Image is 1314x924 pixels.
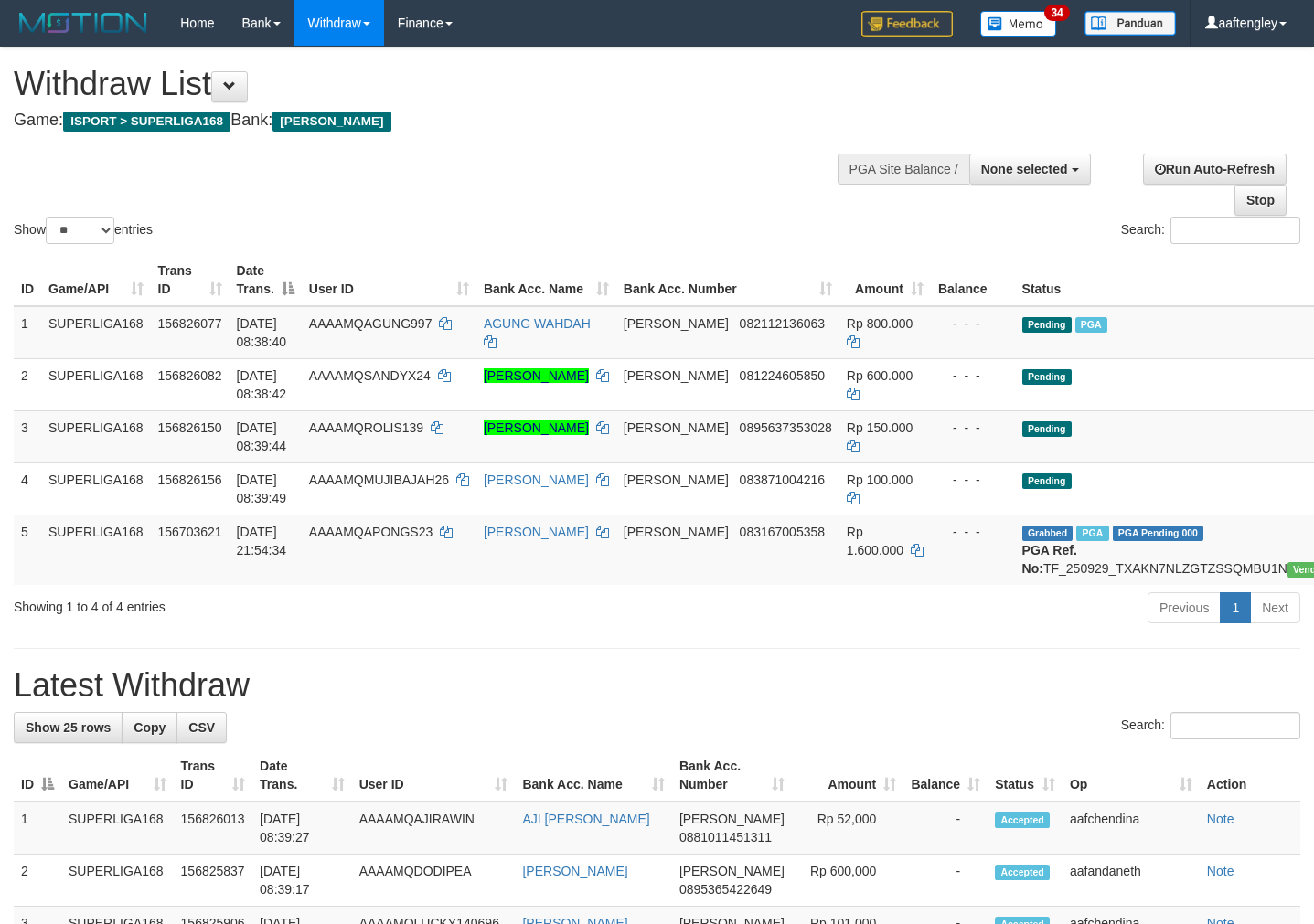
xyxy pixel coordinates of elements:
th: User ID: activate to sort column ascending [302,254,476,306]
span: [PERSON_NAME] [624,473,729,487]
span: None selected [981,162,1068,176]
th: Trans ID: activate to sort column ascending [151,254,230,306]
span: Rp 150.000 [847,420,913,435]
span: [PERSON_NAME] [624,368,729,383]
span: 156826077 [158,316,222,331]
td: [DATE] 08:39:27 [252,802,352,855]
td: SUPERLIGA168 [41,515,151,585]
span: [DATE] 08:39:44 [237,420,287,453]
h1: Withdraw List [14,66,858,102]
h1: Latest Withdraw [14,667,1300,704]
div: - - - [938,419,1008,437]
a: Note [1207,812,1234,826]
span: Pending [1022,421,1072,437]
label: Search: [1121,712,1300,739]
div: - - - [938,471,1008,489]
th: Status: activate to sort column ascending [988,749,1063,802]
span: [PERSON_NAME] [679,864,785,878]
th: Date Trans.: activate to sort column descending [230,254,302,306]
a: Show 25 rows [14,712,123,743]
select: Showentries [46,217,114,244]
td: - [903,802,988,855]
a: [PERSON_NAME] [484,473,589,487]
td: 2 [14,358,41,410]
th: ID [14,254,41,306]
span: Pending [1022,369,1072,385]
td: Rp 52,000 [792,802,903,855]
a: Copy [122,712,177,743]
span: 156703621 [158,525,222,539]
span: [PERSON_NAME] [624,525,729,539]
div: - - - [938,314,1008,333]
img: panduan.png [1084,11,1176,36]
span: Accepted [995,812,1050,828]
span: 156826082 [158,368,222,383]
th: Balance: activate to sort column ascending [903,749,988,802]
td: SUPERLIGA168 [41,358,151,410]
span: ISPORT > SUPERLIGA168 [63,112,230,132]
th: Bank Acc. Number: activate to sort column ascending [616,254,839,306]
span: PGA Pending [1113,526,1204,541]
td: 2 [14,855,61,907]
th: Action [1200,749,1300,802]
b: PGA Ref. No: [1022,543,1077,576]
th: Amount: activate to sort column ascending [792,749,903,802]
span: [PERSON_NAME] [624,316,729,331]
img: Feedback.jpg [861,11,953,37]
span: Rp 800.000 [847,316,913,331]
span: Rp 100.000 [847,473,913,487]
th: Balance [931,254,1015,306]
th: Date Trans.: activate to sort column ascending [252,749,352,802]
span: Rp 600.000 [847,368,913,383]
td: aafchendina [1063,802,1200,855]
td: SUPERLIGA168 [41,306,151,359]
td: [DATE] 08:39:17 [252,855,352,907]
td: 1 [14,306,41,359]
span: [DATE] 08:39:49 [237,473,287,505]
td: AAAAMQDODIPEA [352,855,516,907]
td: - [903,855,988,907]
th: Trans ID: activate to sort column ascending [174,749,253,802]
td: AAAAMQAJIRAWIN [352,802,516,855]
a: Run Auto-Refresh [1143,154,1287,185]
th: Amount: activate to sort column ascending [839,254,931,306]
td: SUPERLIGA168 [41,410,151,462]
input: Search: [1170,217,1300,244]
span: Copy 083167005358 to clipboard [740,525,825,539]
td: 156826013 [174,802,253,855]
th: ID: activate to sort column descending [14,749,61,802]
a: [PERSON_NAME] [484,368,589,383]
span: Copy 082112136063 to clipboard [740,316,825,331]
th: Bank Acc. Name: activate to sort column ascending [476,254,616,306]
span: 156826150 [158,420,222,435]
a: [PERSON_NAME] [484,525,589,539]
td: 1 [14,802,61,855]
div: - - - [938,523,1008,541]
td: 156825837 [174,855,253,907]
label: Search: [1121,217,1300,244]
th: Op: activate to sort column ascending [1063,749,1200,802]
span: Copy 0895365422649 to clipboard [679,882,772,897]
img: Button%20Memo.svg [980,11,1057,37]
span: [PERSON_NAME] [624,420,729,435]
th: Bank Acc. Name: activate to sort column ascending [515,749,671,802]
div: - - - [938,366,1008,385]
a: Note [1207,864,1234,878]
a: Previous [1148,592,1221,623]
th: User ID: activate to sort column ascending [352,749,516,802]
span: [DATE] 08:38:42 [237,368,287,401]
span: Copy 083871004216 to clipboard [740,473,825,487]
div: PGA Site Balance / [838,154,969,185]
span: AAAAMQROLIS139 [309,420,423,435]
th: Game/API: activate to sort column ascending [41,254,151,306]
div: Showing 1 to 4 of 4 entries [14,590,534,616]
a: Stop [1234,185,1287,216]
a: [PERSON_NAME] [484,420,589,435]
a: [PERSON_NAME] [522,864,627,878]
td: Rp 600,000 [792,855,903,907]
span: Pending [1022,473,1072,489]
th: Bank Acc. Number: activate to sort column ascending [672,749,792,802]
td: SUPERLIGA168 [61,802,174,855]
a: AGUNG WAHDAH [484,316,591,331]
span: Marked by aafchhiseyha [1076,526,1108,541]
